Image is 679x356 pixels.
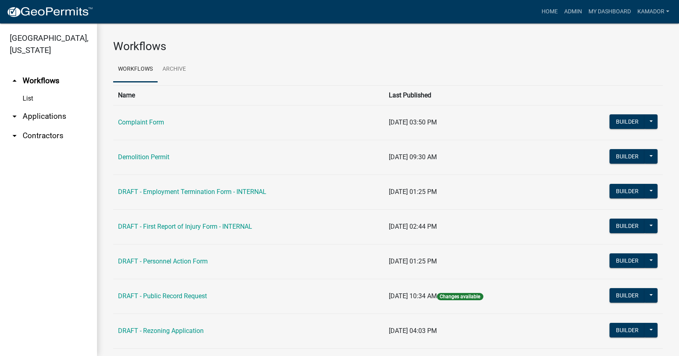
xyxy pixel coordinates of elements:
[118,257,208,265] a: DRAFT - Personnel Action Form
[118,188,266,196] a: DRAFT - Employment Termination Form - INTERNAL
[389,257,437,265] span: [DATE] 01:25 PM
[609,323,645,337] button: Builder
[389,292,437,300] span: [DATE] 10:34 AM
[609,114,645,129] button: Builder
[118,327,204,335] a: DRAFT - Rezoning Application
[118,118,164,126] a: Complaint Form
[538,4,561,19] a: Home
[585,4,634,19] a: My Dashboard
[609,184,645,198] button: Builder
[118,223,252,230] a: DRAFT - First Report of Injury Form - INTERNAL
[609,219,645,233] button: Builder
[561,4,585,19] a: Admin
[437,293,483,300] span: Changes available
[113,85,384,105] th: Name
[389,153,437,161] span: [DATE] 09:30 AM
[384,85,562,105] th: Last Published
[609,149,645,164] button: Builder
[118,292,207,300] a: DRAFT - Public Record Request
[389,223,437,230] span: [DATE] 02:44 PM
[389,118,437,126] span: [DATE] 03:50 PM
[10,112,19,121] i: arrow_drop_down
[10,131,19,141] i: arrow_drop_down
[118,153,169,161] a: Demolition Permit
[10,76,19,86] i: arrow_drop_up
[389,327,437,335] span: [DATE] 04:03 PM
[389,188,437,196] span: [DATE] 01:25 PM
[158,57,191,82] a: Archive
[113,57,158,82] a: Workflows
[634,4,673,19] a: Kamador
[609,288,645,303] button: Builder
[609,253,645,268] button: Builder
[113,40,663,53] h3: Workflows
